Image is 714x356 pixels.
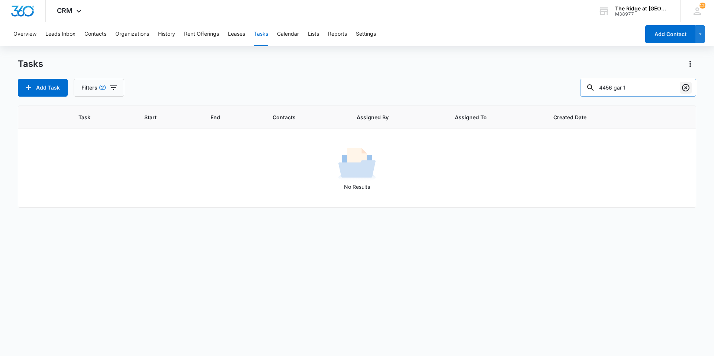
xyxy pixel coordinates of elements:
[84,22,106,46] button: Contacts
[308,22,319,46] button: Lists
[338,146,376,183] img: No Results
[615,12,669,17] div: account id
[645,25,695,43] button: Add Contact
[277,22,299,46] button: Calendar
[699,3,705,9] span: 124
[357,113,426,121] span: Assigned By
[13,22,36,46] button: Overview
[680,82,692,94] button: Clear
[699,3,705,9] div: notifications count
[328,22,347,46] button: Reports
[144,113,182,121] span: Start
[228,22,245,46] button: Leases
[254,22,268,46] button: Tasks
[455,113,524,121] span: Assigned To
[553,113,625,121] span: Created Date
[18,79,68,97] button: Add Task
[57,7,73,14] span: CRM
[356,22,376,46] button: Settings
[74,79,124,97] button: Filters(2)
[158,22,175,46] button: History
[115,22,149,46] button: Organizations
[18,58,43,69] h1: Tasks
[580,79,696,97] input: Search Tasks
[19,183,695,191] p: No Results
[684,58,696,70] button: Actions
[184,22,219,46] button: Rent Offerings
[78,113,116,121] span: Task
[615,6,669,12] div: account name
[45,22,75,46] button: Leads Inbox
[273,113,328,121] span: Contacts
[210,113,244,121] span: End
[99,85,106,90] span: (2)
